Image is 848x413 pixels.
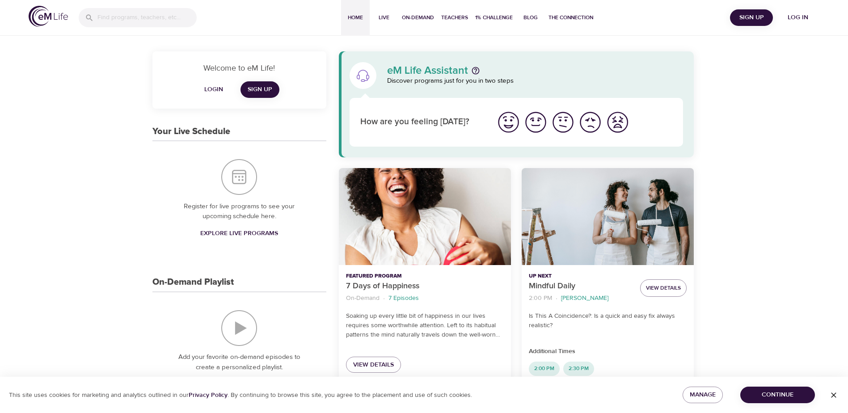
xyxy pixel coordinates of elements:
a: Privacy Policy [189,391,228,399]
span: Live [373,13,395,22]
button: I'm feeling good [522,109,549,136]
button: I'm feeling ok [549,109,577,136]
span: Sign Up [734,12,769,23]
img: logo [29,6,68,27]
h3: On-Demand Playlist [152,277,234,287]
p: 2:00 PM [529,294,552,303]
span: View Details [646,283,681,293]
p: Is This A Coincidence?: Is a quick and easy fix always realistic? [529,312,687,330]
li: · [383,292,385,304]
input: Find programs, teachers, etc... [97,8,197,27]
button: Manage [683,387,723,403]
span: 2:30 PM [563,365,594,372]
p: eM Life Assistant [387,65,468,76]
span: The Connection [548,13,593,22]
p: Add your favorite on-demand episodes to create a personalized playlist. [170,352,308,372]
button: I'm feeling great [495,109,522,136]
button: Mindful Daily [522,168,694,265]
button: 7 Days of Happiness [339,168,511,265]
p: Mindful Daily [529,280,633,292]
img: good [523,110,548,135]
p: Register for live programs to see your upcoming schedule here. [170,202,308,222]
img: eM Life Assistant [356,68,370,83]
span: Manage [690,389,716,400]
button: View Details [640,279,687,297]
p: On-Demand [346,294,380,303]
a: Explore Live Programs [197,225,282,242]
a: Explore On-Demand Programs [184,376,294,392]
img: ok [551,110,575,135]
button: Sign Up [730,9,773,26]
p: Discover programs just for you in two steps [387,76,683,86]
li: · [556,292,557,304]
p: Up Next [529,272,633,280]
p: 7 Episodes [388,294,419,303]
nav: breadcrumb [529,292,633,304]
span: On-Demand [402,13,434,22]
span: View Details [353,359,394,371]
span: Explore Live Programs [200,228,278,239]
span: 1% Challenge [475,13,513,22]
button: Continue [740,387,815,403]
img: great [496,110,521,135]
span: Continue [747,389,808,400]
button: Login [199,81,228,98]
span: Blog [520,13,541,22]
p: Soaking up every little bit of happiness in our lives requires some worthwhile attention. Left to... [346,312,504,340]
span: Home [345,13,366,22]
img: On-Demand Playlist [221,310,257,346]
p: Featured Program [346,272,504,280]
span: Teachers [441,13,468,22]
span: Login [203,84,224,95]
p: 7 Days of Happiness [346,280,504,292]
a: View Details [346,357,401,373]
button: I'm feeling worst [604,109,631,136]
img: bad [578,110,603,135]
p: [PERSON_NAME] [561,294,608,303]
p: Additional Times [529,347,687,356]
button: Log in [776,9,819,26]
h3: Your Live Schedule [152,126,230,137]
div: 2:00 PM [529,362,560,376]
p: How are you feeling [DATE]? [360,116,484,129]
div: 2:30 PM [563,362,594,376]
span: Log in [780,12,816,23]
button: I'm feeling bad [577,109,604,136]
a: Sign Up [240,81,279,98]
span: 2:00 PM [529,365,560,372]
p: Welcome to eM Life! [163,62,316,74]
span: Sign Up [248,84,272,95]
img: worst [605,110,630,135]
nav: breadcrumb [346,292,504,304]
img: Your Live Schedule [221,159,257,195]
